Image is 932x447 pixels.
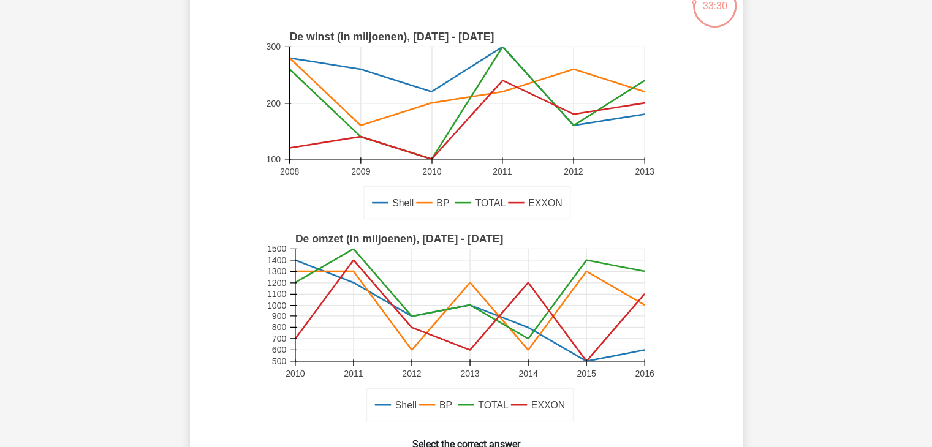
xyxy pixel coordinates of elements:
[271,323,286,332] text: 800
[267,244,286,254] text: 1500
[271,345,286,355] text: 600
[267,278,286,288] text: 1200
[635,167,654,176] text: 2013
[518,369,537,378] text: 2014
[266,99,281,108] text: 200
[279,167,298,176] text: 2008
[286,369,305,378] text: 2010
[266,42,281,51] text: 300
[271,334,286,344] text: 700
[577,369,596,378] text: 2015
[267,255,286,265] text: 1400
[475,198,506,208] text: TOTAL
[295,233,502,245] text: De omzet (in miljoenen), [DATE] - [DATE]
[436,198,449,208] text: BP
[267,301,286,310] text: 1000
[564,167,583,176] text: 2012
[392,198,414,208] text: Shell
[460,369,479,378] text: 2013
[344,369,363,378] text: 2011
[478,400,509,410] text: TOTAL
[271,311,286,321] text: 900
[439,400,452,410] text: BP
[289,31,494,43] text: De winst (in miljoenen), [DATE] - [DATE]
[422,167,441,176] text: 2010
[271,356,286,366] text: 500
[267,289,286,299] text: 1100
[395,400,416,410] text: Shell
[267,266,286,276] text: 1300
[635,369,654,378] text: 2016
[531,400,564,410] text: EXXON
[351,167,370,176] text: 2009
[493,167,512,176] text: 2011
[402,369,421,378] text: 2012
[266,154,281,164] text: 100
[528,198,562,208] text: EXXON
